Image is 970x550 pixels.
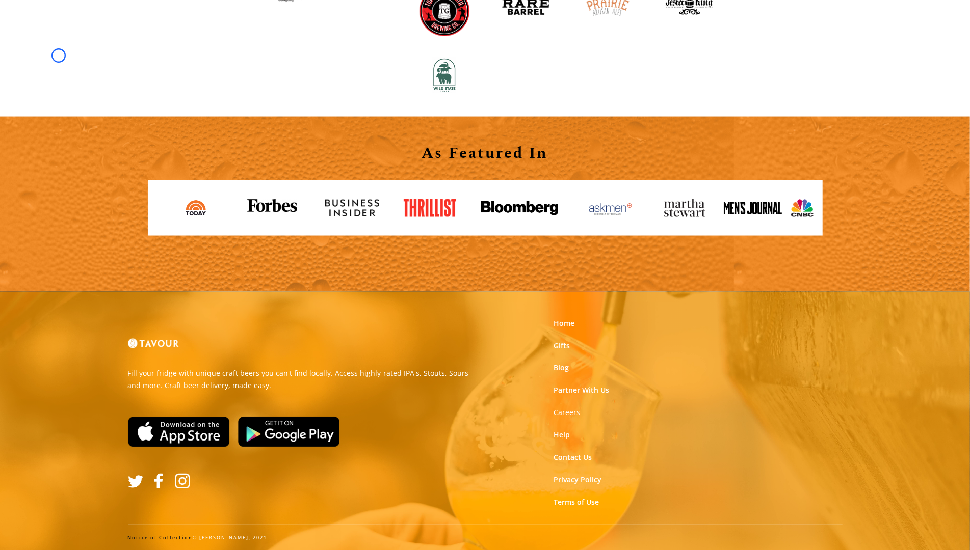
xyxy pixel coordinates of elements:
[128,535,843,542] div: © [PERSON_NAME], 2021.
[128,535,193,541] a: Notice of Collection
[128,368,478,392] p: Fill your fridge with unique craft beers you can't find locally. Access highly-rated IPA's, Stout...
[554,475,601,485] a: Privacy Policy
[554,318,574,328] a: Home
[554,408,580,418] a: Careers
[422,142,548,165] strong: As Featured In
[554,498,599,508] a: Terms of Use
[554,453,592,463] a: Contact Us
[554,386,609,396] a: Partner With Us
[554,341,570,351] a: Gifts
[554,430,570,441] a: Help
[554,363,569,373] a: Blog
